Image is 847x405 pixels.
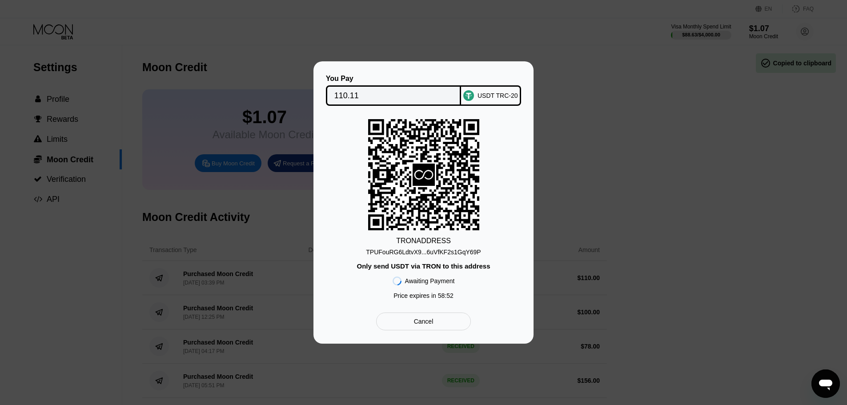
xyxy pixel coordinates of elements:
div: Price expires in [393,292,454,299]
div: TRON ADDRESS [396,237,451,245]
div: Cancel [414,317,434,325]
div: You Pay [326,75,462,83]
div: USDT TRC-20 [478,92,518,99]
iframe: Dugme za pokretanje prozora za razmenu poruka [811,369,840,398]
div: TPUFouRG6LdtvX9...6uVfKF2s1GqY69P [366,249,481,256]
div: Cancel [376,313,471,330]
div: Awaiting Payment [405,277,455,285]
span: 58 : 52 [438,292,454,299]
div: You PayUSDT TRC-20 [327,75,520,106]
div: TPUFouRG6LdtvX9...6uVfKF2s1GqY69P [366,245,481,256]
div: Only send USDT via TRON to this address [357,262,490,270]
